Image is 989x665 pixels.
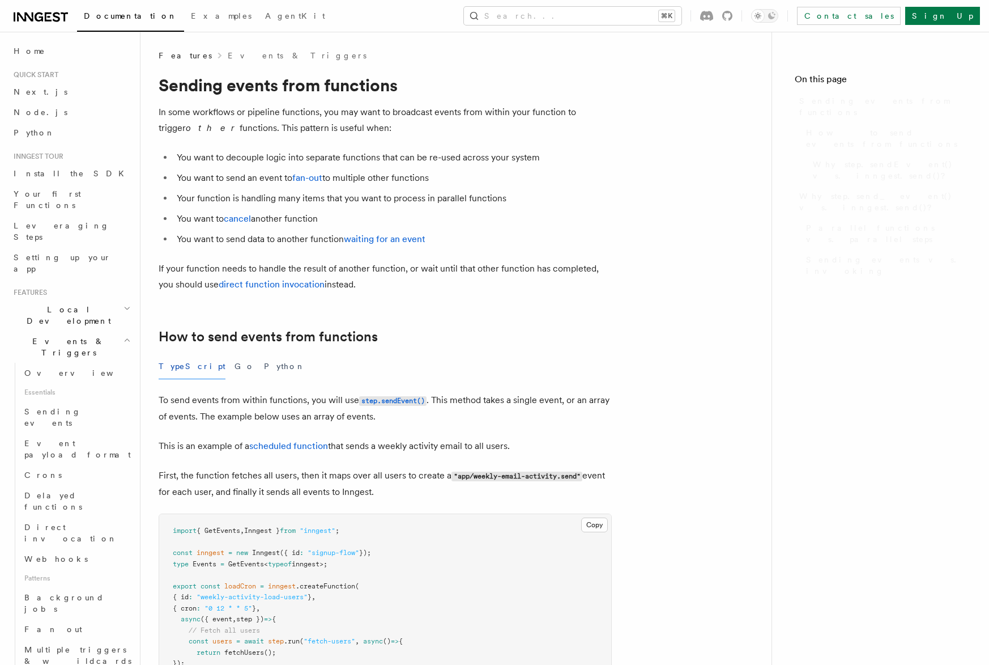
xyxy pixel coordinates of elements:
[201,582,220,590] span: const
[159,50,212,61] span: Features
[265,11,325,20] span: AgentKit
[20,401,133,433] a: Sending events
[191,11,251,20] span: Examples
[355,582,359,590] span: (
[806,222,966,245] span: Parallel functions vs. parallel steps
[173,560,189,568] span: type
[159,261,612,293] p: If your function needs to handle the result of another function, or wait until that other functio...
[335,527,339,535] span: ;
[806,254,966,277] span: Sending events vs. invoking
[300,637,304,645] span: (
[24,523,117,543] span: Direct invocation
[258,3,332,31] a: AgentKit
[24,625,82,634] span: Fan out
[20,517,133,549] a: Direct invocation
[464,7,681,25] button: Search...⌘K
[9,299,133,331] button: Local Development
[228,560,264,568] span: GetEvents
[280,527,296,535] span: from
[264,649,276,656] span: ();
[181,615,201,623] span: async
[173,150,612,166] li: You want to decouple logic into separate functions that can be re-used across your system
[14,169,131,178] span: Install the SDK
[173,527,197,535] span: import
[244,527,280,535] span: Inngest }
[232,615,236,623] span: ,
[399,637,403,645] span: {
[204,604,252,612] span: "0 12 * * 5"
[20,549,133,569] a: Webhooks
[159,438,612,454] p: This is an example of a that sends a weekly activity email to all users.
[173,190,612,206] li: Your function is handling many items that you want to process in parallel functions
[201,615,232,623] span: ({ event
[268,582,296,590] span: inngest
[14,45,45,57] span: Home
[236,615,264,623] span: step })
[14,128,55,137] span: Python
[20,485,133,517] a: Delayed functions
[14,108,67,117] span: Node.js
[197,593,308,601] span: "weekly-activity-load-users"
[813,159,966,181] span: Why step.sendEvent() vs. inngest.send()?
[20,465,133,485] a: Crons
[186,122,240,133] em: other
[268,637,284,645] span: step
[751,9,778,23] button: Toggle dark mode
[9,304,123,327] span: Local Development
[359,395,427,405] a: step.sendEvent()
[184,3,258,31] a: Examples
[236,549,248,557] span: new
[802,249,966,281] a: Sending events vs. invoking
[581,518,608,532] button: Copy
[197,527,240,535] span: { GetEvents
[806,127,966,150] span: How to send events from functions
[236,637,240,645] span: =
[9,247,133,279] a: Setting up your app
[296,582,355,590] span: .createFunction
[9,331,133,363] button: Events & Triggers
[9,215,133,247] a: Leveraging Steps
[808,154,966,186] a: Why step.sendEvent() vs. inngest.send()?
[252,549,280,557] span: Inngest
[799,190,966,213] span: Why step.send_event() vs. inngest.send()?
[268,560,292,568] span: typeof
[9,41,133,61] a: Home
[173,604,197,612] span: { cron
[77,3,184,32] a: Documentation
[20,433,133,465] a: Event payload format
[260,582,264,590] span: =
[24,593,104,613] span: Background jobs
[9,122,133,143] a: Python
[391,637,399,645] span: =>
[355,637,359,645] span: ,
[228,50,366,61] a: Events & Triggers
[363,637,383,645] span: async
[20,569,133,587] span: Patterns
[9,163,133,184] a: Install the SDK
[799,95,966,118] span: Sending events from functions
[9,102,133,122] a: Node.js
[197,604,201,612] span: :
[14,189,81,210] span: Your first Functions
[84,11,177,20] span: Documentation
[212,637,232,645] span: users
[219,279,325,290] a: direct function invocation
[9,82,133,102] a: Next.js
[189,593,193,601] span: :
[14,87,67,96] span: Next.js
[284,637,300,645] span: .run
[308,593,312,601] span: }
[24,439,131,459] span: Event payload format
[272,615,276,623] span: {
[224,582,256,590] span: loadCron
[173,211,612,227] li: You want to another function
[292,172,322,183] a: fan-out
[359,396,427,406] code: step.sendEvent()
[197,649,220,656] span: return
[220,560,224,568] span: =
[252,604,256,612] span: }
[159,329,378,345] a: How to send events from functions
[14,221,109,242] span: Leveraging Steps
[300,549,304,557] span: :
[280,549,300,557] span: ({ id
